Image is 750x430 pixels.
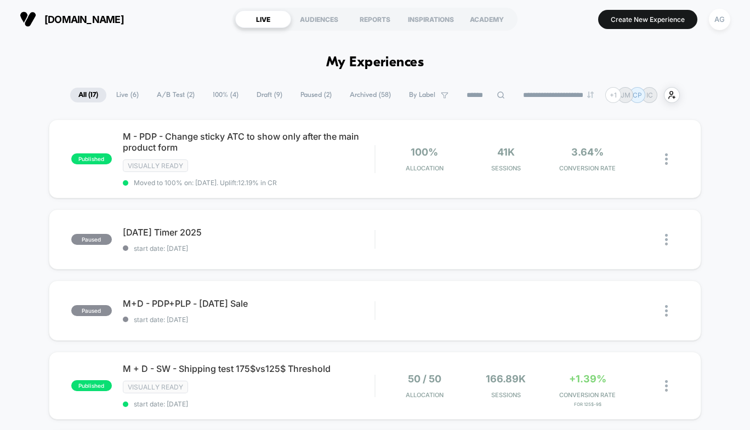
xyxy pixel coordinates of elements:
span: 50 / 50 [408,373,441,385]
p: CP [633,91,642,99]
span: Archived ( 58 ) [342,88,399,102]
div: AUDIENCES [291,10,347,28]
span: 166.89k [486,373,526,385]
span: Visually ready [123,159,188,172]
img: close [665,153,668,165]
span: published [71,153,112,164]
div: LIVE [235,10,291,28]
span: for 125$-9$ [549,402,626,407]
span: start date: [DATE] [123,400,374,408]
span: [DATE] Timer 2025 [123,227,374,238]
span: Moved to 100% on: [DATE] . Uplift: 12.19% in CR [134,179,277,187]
span: Draft ( 9 ) [248,88,291,102]
span: A/B Test ( 2 ) [149,88,203,102]
p: IC [646,91,653,99]
h1: My Experiences [326,55,424,71]
div: ACADEMY [459,10,515,28]
span: CONVERSION RATE [549,164,626,172]
span: CONVERSION RATE [549,391,626,399]
span: paused [71,234,112,245]
div: AG [709,9,730,30]
span: Live ( 6 ) [108,88,147,102]
span: 3.64% [571,146,604,158]
img: close [665,305,668,317]
span: All ( 17 ) [70,88,106,102]
span: published [71,380,112,391]
span: Visually ready [123,381,188,393]
span: Allocation [406,391,444,399]
span: By Label [409,91,435,99]
button: AG [706,8,734,31]
div: REPORTS [347,10,403,28]
span: [DOMAIN_NAME] [44,14,124,25]
span: M+D - PDP+PLP - [DATE] Sale [123,298,374,309]
span: Allocation [406,164,444,172]
img: end [587,91,594,98]
span: M - PDP - Change sticky ATC to show only after the main product form [123,131,374,153]
span: +1.39% [569,373,606,385]
span: start date: [DATE] [123,244,374,253]
img: Visually logo [20,11,36,27]
span: 100% ( 4 ) [204,88,247,102]
span: 100% [411,146,438,158]
span: paused [71,305,112,316]
div: + 1 [605,87,621,103]
button: Create New Experience [598,10,697,29]
span: start date: [DATE] [123,316,374,324]
button: [DOMAIN_NAME] [16,10,127,28]
span: Paused ( 2 ) [292,88,340,102]
span: Sessions [468,391,544,399]
img: close [665,380,668,392]
span: 41k [497,146,515,158]
span: M + D - SW - Shipping test 175$vs125$ Threshold [123,363,374,374]
div: INSPIRATIONS [403,10,459,28]
span: Sessions [468,164,544,172]
img: close [665,234,668,245]
p: JM [621,91,630,99]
